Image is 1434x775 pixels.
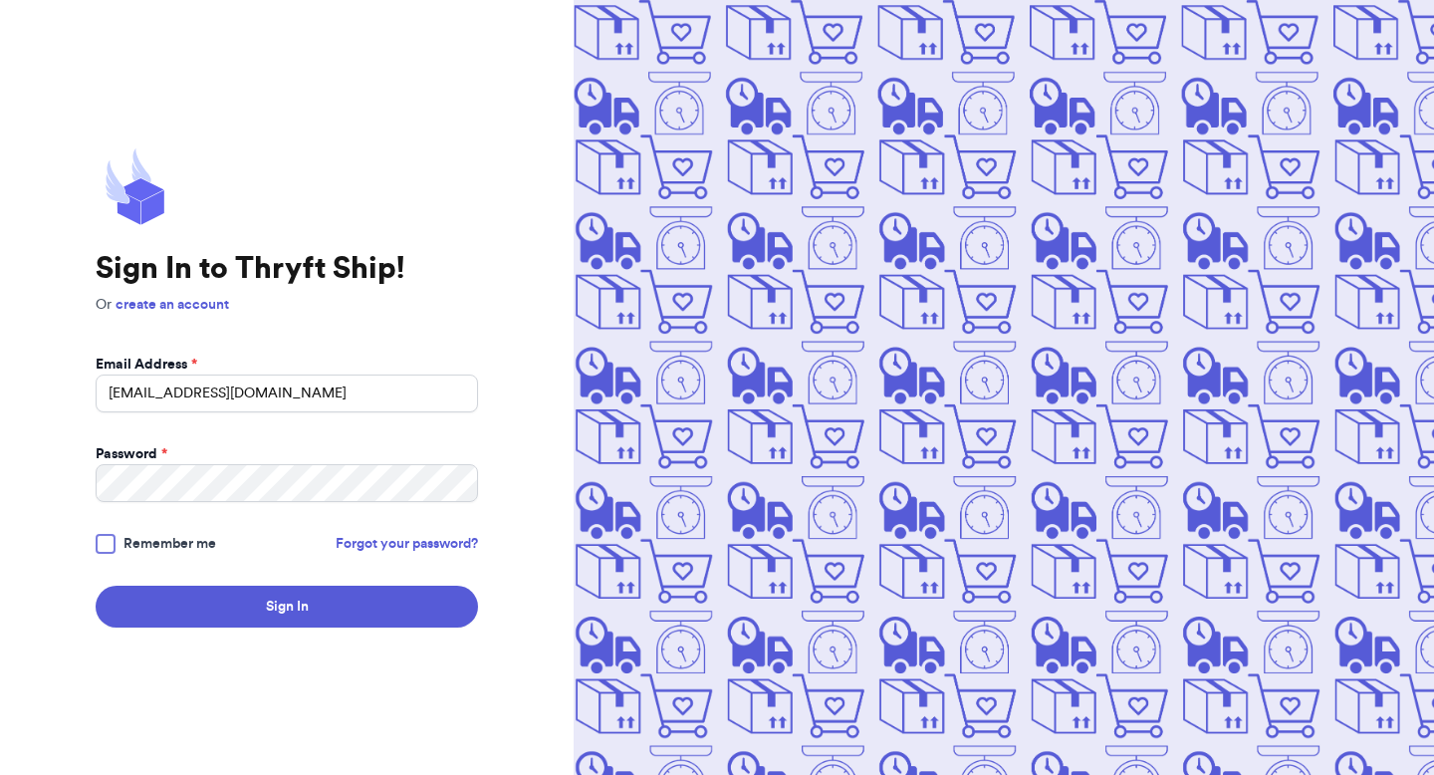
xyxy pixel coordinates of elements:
span: Remember me [123,534,216,554]
h1: Sign In to Thryft Ship! [96,251,478,287]
a: Forgot your password? [336,534,478,554]
p: Or [96,295,478,315]
label: Email Address [96,355,197,375]
label: Password [96,444,167,464]
button: Sign In [96,586,478,628]
a: create an account [116,298,229,312]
